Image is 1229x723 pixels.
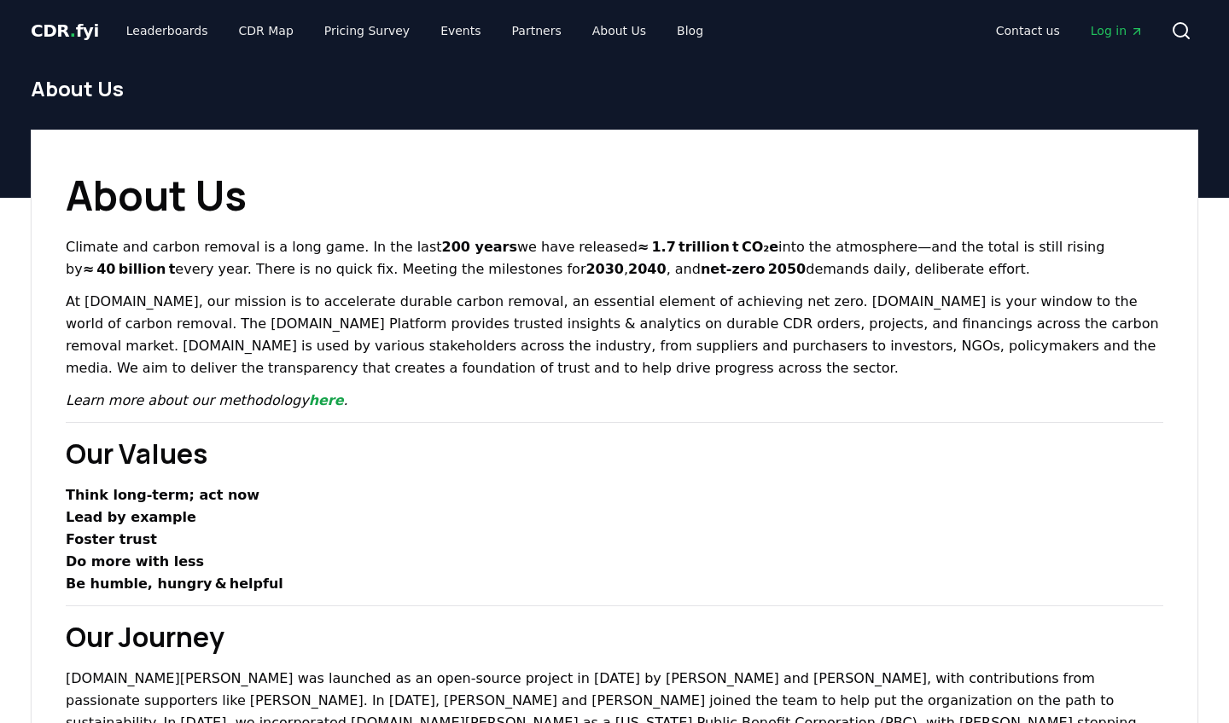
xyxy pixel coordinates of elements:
strong: ≈ 1.7 trillion t CO₂e [638,239,778,255]
p: Climate and carbon removal is a long game. In the last we have released into the atmosphere—and t... [66,236,1163,281]
a: Leaderboards [113,15,222,46]
span: . [70,20,76,41]
nav: Main [113,15,717,46]
a: Events [427,15,494,46]
span: CDR fyi [31,20,99,41]
h2: Our Values [66,433,1163,474]
strong: net‑zero 2050 [701,261,806,277]
nav: Main [982,15,1157,46]
h1: About Us [31,75,1198,102]
a: CDR.fyi [31,19,99,43]
span: Log in [1091,22,1144,39]
p: At [DOMAIN_NAME], our mission is to accelerate durable carbon removal, an essential element of ac... [66,291,1163,379]
h2: Our Journey [66,616,1163,657]
a: here [309,392,344,408]
strong: ≈ 40 billion t [83,261,176,277]
a: CDR Map [225,15,307,46]
a: Partners [498,15,575,46]
a: Blog [663,15,717,46]
strong: Think long‑term; act now [66,487,259,503]
strong: 2040 [628,261,667,277]
a: Pricing Survey [311,15,423,46]
strong: Do more with less [66,553,204,570]
a: About Us [579,15,660,46]
strong: Lead by example [66,509,196,525]
a: Log in [1077,15,1157,46]
h1: About Us [66,165,1163,226]
a: Contact us [982,15,1074,46]
strong: 200 years [442,239,517,255]
strong: Foster trust [66,531,157,547]
em: Learn more about our methodology . [66,392,348,408]
strong: Be humble, hungry & helpful [66,576,283,592]
strong: 2030 [585,261,624,277]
